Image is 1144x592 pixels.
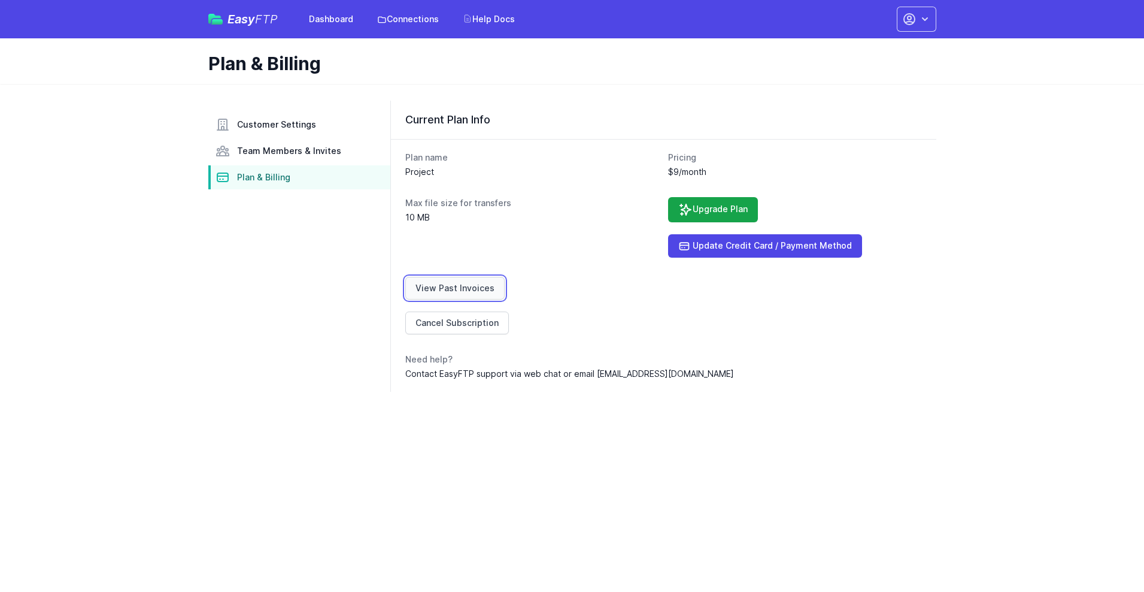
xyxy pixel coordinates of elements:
[405,113,922,127] h3: Current Plan Info
[668,197,758,222] a: Upgrade Plan
[405,166,659,178] dd: Project
[208,13,278,25] a: EasyFTP
[405,368,922,380] dd: Contact EasyFTP support via web chat or email [EMAIL_ADDRESS][DOMAIN_NAME]
[668,166,922,178] dd: $9/month
[237,119,316,131] span: Customer Settings
[302,8,360,30] a: Dashboard
[208,14,223,25] img: easyftp_logo.png
[255,12,278,26] span: FTP
[237,145,341,157] span: Team Members & Invites
[237,171,290,183] span: Plan & Billing
[208,113,390,137] a: Customer Settings
[405,152,659,164] dt: Plan name
[405,212,659,223] dd: 10 MB
[668,152,922,164] dt: Pricing
[668,234,862,258] a: Update Credit Card / Payment Method
[405,277,505,300] a: View Past Invoices
[208,139,390,163] a: Team Members & Invites
[208,53,927,74] h1: Plan & Billing
[405,312,509,334] a: Cancel Subscription
[370,8,446,30] a: Connections
[227,13,278,25] span: Easy
[405,354,922,366] dt: Need help?
[456,8,522,30] a: Help Docs
[208,165,390,189] a: Plan & Billing
[405,197,659,209] dt: Max file size for transfers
